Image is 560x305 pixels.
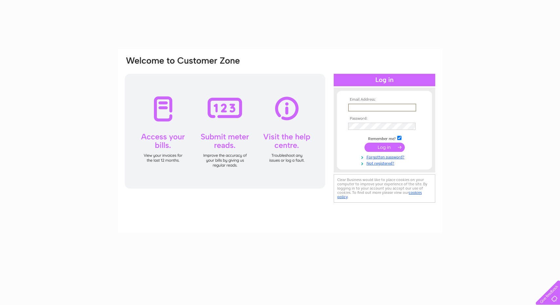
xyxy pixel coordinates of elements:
[346,135,422,141] td: Remember me?
[348,153,422,160] a: Forgotten password?
[334,174,435,203] div: Clear Business would like to place cookies on your computer to improve your experience of the sit...
[346,97,422,102] th: Email Address:
[346,116,422,121] th: Password:
[337,190,422,199] a: cookies policy
[364,143,405,152] input: Submit
[348,160,422,166] a: Not registered?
